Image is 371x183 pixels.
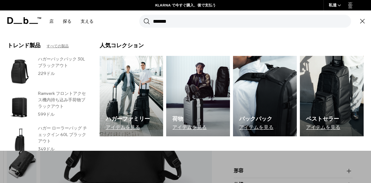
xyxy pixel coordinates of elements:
nav: メインナビゲーション [45,10,98,32]
h3: トレンド製品 [7,41,40,50]
p: アイテムを見る [106,125,150,130]
p: アイテムを見る [306,125,340,130]
h3: ハガーバックパック 30L ブラックアウト [38,56,87,69]
a: db バックパック アイテムを見る [233,56,297,136]
h3: ハガーファミリー [106,115,150,123]
img: ハガー ローラーバッグ チェックイン 60L ブラックアウト [7,125,32,156]
a: ハガー ローラーバッグ チェックイン 60L ブラックアウト ハガー ローラーバッグ チェックイン 60L ブラックアウト 349ドル [7,125,87,156]
img: db [233,56,297,136]
h3: バックパック [239,115,273,123]
a: db ベストセラー アイテムを見る [300,56,364,136]
p: アイテムを見る [239,125,273,130]
a: すべての製品 [47,43,69,49]
a: 探る [63,10,71,32]
a: 支える [81,10,94,32]
h3: ベストセラー [306,115,340,123]
h3: 荷物 [172,115,207,123]
a: 店 [49,10,54,32]
a: KLARNA で今すぐ購入、後で支払う [155,2,216,8]
img: ハガーバックパック 30L ブラックアウト [7,56,32,87]
img: db [100,56,163,136]
span: 599ドル [38,112,55,117]
a: db 荷物 アイテムを見る [166,56,230,136]
a: Ramverk フロントアクセス機内持ち込み手荷物ブラックアウト Ramverk フロントアクセス機内持ち込み手荷物ブラックアウト 599ドル [7,90,87,122]
img: db [166,56,230,136]
span: 229ドル [38,71,55,76]
font: 私達 [329,3,337,8]
p: アイテムを見る [172,125,207,130]
span: 349ドル [38,146,55,152]
h3: 人気コレクション [100,41,144,50]
h3: Ramverk フロントアクセス機内持ち込み手荷物ブラックアウト [38,90,87,110]
a: db ハガーファミリー アイテムを見る [100,56,163,136]
img: db [300,56,364,136]
img: Ramverk フロントアクセス機内持ち込み手荷物ブラックアウト [7,90,32,122]
h3: ハガー ローラーバッグ チェックイン 60L ブラックアウト [38,125,87,144]
a: ハガーバックパック 30L ブラックアウト ハガーバックパック 30L ブラックアウト 229ドル [7,56,87,87]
